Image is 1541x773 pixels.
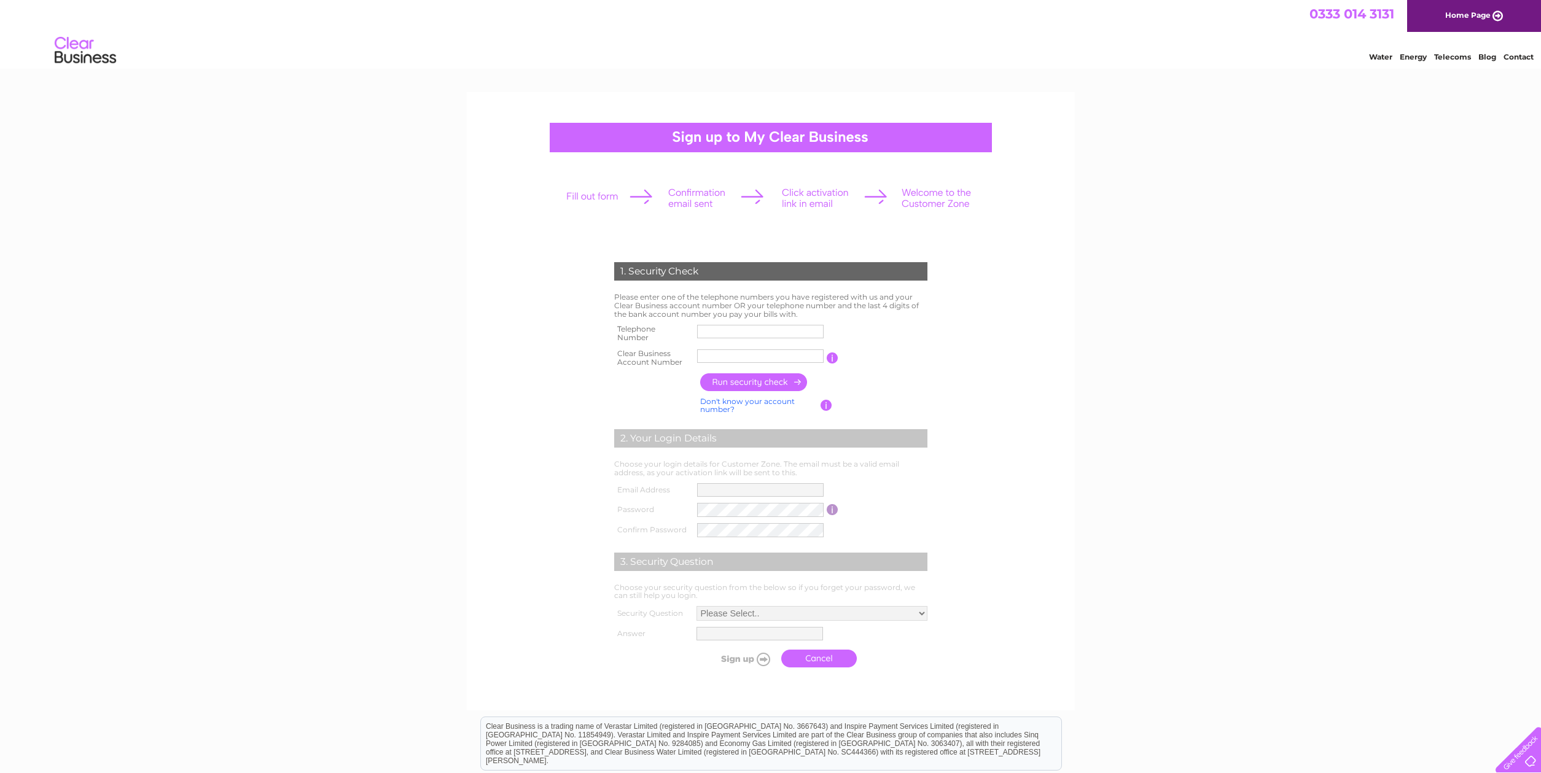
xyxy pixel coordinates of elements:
div: 1. Security Check [614,262,927,281]
img: logo.png [54,32,117,69]
th: Password [611,500,695,520]
input: Information [821,400,832,411]
th: Answer [611,624,693,643]
a: Contact [1504,52,1534,61]
div: 3. Security Question [614,553,927,571]
td: Please enter one of the telephone numbers you have registered with us and your Clear Business acc... [611,290,930,321]
input: Information [827,352,838,363]
div: Clear Business is a trading name of Verastar Limited (registered in [GEOGRAPHIC_DATA] No. 3667643... [481,7,1061,60]
input: Information [827,504,838,515]
th: Email Address [611,480,695,500]
th: Security Question [611,603,693,624]
a: Don't know your account number? [700,397,795,414]
div: 2. Your Login Details [614,429,927,448]
a: 0333 014 3131 [1309,6,1394,21]
a: Energy [1400,52,1427,61]
th: Clear Business Account Number [611,346,695,370]
a: Water [1369,52,1392,61]
td: Choose your login details for Customer Zone. The email must be a valid email address, as your act... [611,457,930,480]
th: Confirm Password [611,520,695,540]
input: Submit [700,650,775,667]
a: Telecoms [1434,52,1471,61]
a: Blog [1478,52,1496,61]
td: Choose your security question from the below so if you forget your password, we can still help yo... [611,580,930,604]
th: Telephone Number [611,321,695,346]
a: Cancel [781,650,857,667]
